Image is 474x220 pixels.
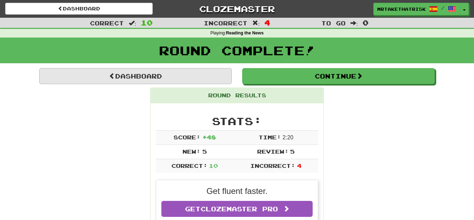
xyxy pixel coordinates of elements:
span: : [252,20,260,26]
span: 0 [363,18,369,27]
span: Correct: [171,162,208,169]
a: Dashboard [5,3,153,15]
span: : [129,20,136,26]
span: Clozemaster Pro [201,205,278,213]
span: : [350,20,358,26]
a: GetClozemaster Pro [161,201,313,217]
a: Clozemaster [163,3,311,15]
h2: Stats: [156,115,318,127]
span: 5 [290,148,295,155]
span: Incorrect: [250,162,295,169]
a: Dashboard [39,68,232,84]
button: Continue [242,68,435,84]
span: 2 : 20 [282,135,293,140]
p: Get fluent faster. [161,185,313,197]
span: Review: [257,148,289,155]
span: Time: [259,134,281,140]
span: 10 [209,162,218,169]
span: Correct [90,19,124,26]
a: Mrtakethatrisk / [373,3,460,15]
span: 4 [264,18,270,27]
span: / [441,6,445,10]
span: 4 [297,162,302,169]
span: Score: [173,134,201,140]
strong: Reading the News [226,31,263,35]
span: To go [321,19,346,26]
span: New: [183,148,201,155]
h1: Round Complete! [2,43,472,57]
span: + 48 [202,134,216,140]
span: 10 [141,18,153,27]
span: Incorrect [204,19,247,26]
span: 5 [202,148,207,155]
span: Mrtakethatrisk [377,6,426,12]
div: Round Results [151,88,323,103]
